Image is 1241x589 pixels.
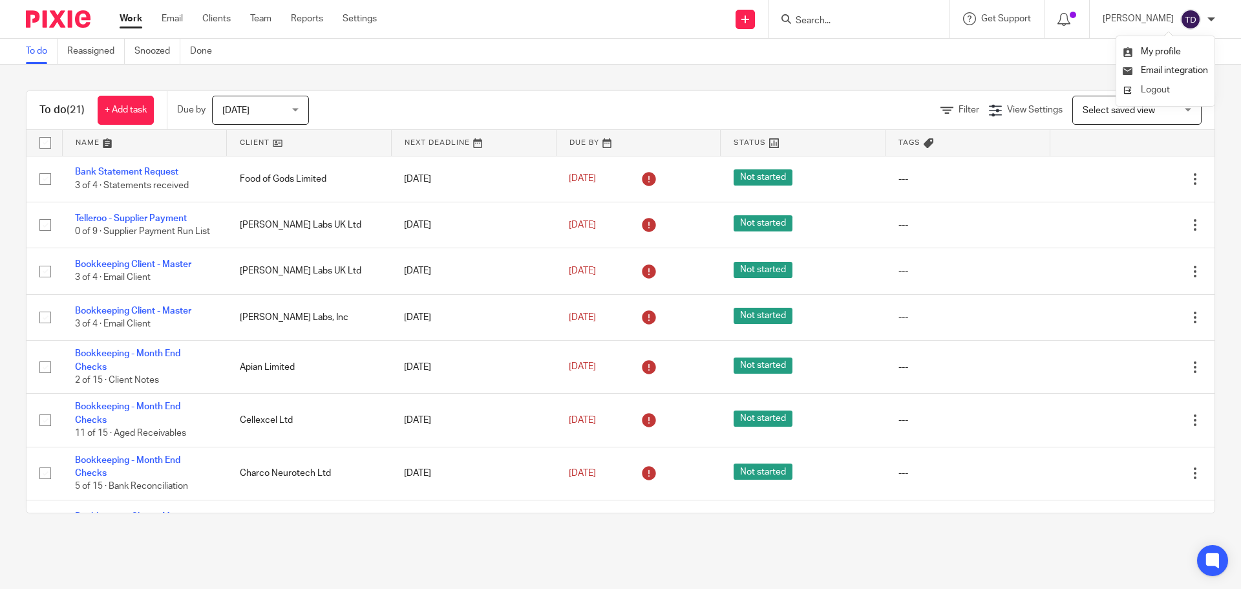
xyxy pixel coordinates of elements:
[898,311,1037,324] div: ---
[227,294,392,340] td: [PERSON_NAME] Labs, Inc
[177,103,206,116] p: Due by
[343,12,377,25] a: Settings
[227,447,392,500] td: Charco Neurotech Ltd
[26,10,90,28] img: Pixie
[569,220,596,230] span: [DATE]
[75,349,180,371] a: Bookkeeping - Month End Checks
[1103,12,1174,25] p: [PERSON_NAME]
[75,402,180,424] a: Bookkeeping - Month End Checks
[734,411,792,427] span: Not started
[1083,106,1155,115] span: Select saved view
[227,341,392,394] td: Apian Limited
[391,248,556,294] td: [DATE]
[391,294,556,340] td: [DATE]
[250,12,271,25] a: Team
[1007,105,1063,114] span: View Settings
[227,500,392,546] td: Cellexcel Ltd
[75,482,188,491] span: 5 of 15 · Bank Reconciliation
[898,139,920,146] span: Tags
[569,175,596,184] span: [DATE]
[67,105,85,115] span: (21)
[75,376,159,385] span: 2 of 15 · Client Notes
[898,361,1037,374] div: ---
[794,16,911,27] input: Search
[190,39,222,64] a: Done
[75,227,210,236] span: 0 of 9 · Supplier Payment Run List
[75,319,151,328] span: 3 of 4 · Email Client
[734,215,792,231] span: Not started
[1123,66,1208,75] a: Email integration
[1123,47,1181,56] a: My profile
[291,12,323,25] a: Reports
[981,14,1031,23] span: Get Support
[734,169,792,186] span: Not started
[222,106,249,115] span: [DATE]
[120,12,142,25] a: Work
[391,447,556,500] td: [DATE]
[569,313,596,322] span: [DATE]
[898,414,1037,427] div: ---
[227,202,392,248] td: [PERSON_NAME] Labs UK Ltd
[734,358,792,374] span: Not started
[734,262,792,278] span: Not started
[227,394,392,447] td: Cellexcel Ltd
[1123,81,1208,100] a: Logout
[898,219,1037,231] div: ---
[569,363,596,372] span: [DATE]
[75,306,191,316] a: Bookkeeping Client - Master
[75,512,191,521] a: Bookkeeping Client - Master
[1141,47,1181,56] span: My profile
[391,156,556,202] td: [DATE]
[1141,66,1208,75] span: Email integration
[569,469,596,478] span: [DATE]
[898,467,1037,480] div: ---
[39,103,85,117] h1: To do
[569,266,596,275] span: [DATE]
[734,308,792,324] span: Not started
[75,273,151,283] span: 3 of 4 · Email Client
[162,12,183,25] a: Email
[959,105,979,114] span: Filter
[1180,9,1201,30] img: svg%3E
[202,12,231,25] a: Clients
[75,260,191,269] a: Bookkeeping Client - Master
[75,181,189,190] span: 3 of 4 · Statements received
[227,248,392,294] td: [PERSON_NAME] Labs UK Ltd
[898,264,1037,277] div: ---
[75,214,187,223] a: Telleroo - Supplier Payment
[391,202,556,248] td: [DATE]
[1141,85,1170,94] span: Logout
[67,39,125,64] a: Reassigned
[134,39,180,64] a: Snoozed
[734,464,792,480] span: Not started
[898,173,1037,186] div: ---
[391,394,556,447] td: [DATE]
[391,500,556,546] td: [DATE]
[569,416,596,425] span: [DATE]
[391,341,556,394] td: [DATE]
[75,429,186,438] span: 11 of 15 · Aged Receivables
[75,456,180,478] a: Bookkeeping - Month End Checks
[26,39,58,64] a: To do
[98,96,154,125] a: + Add task
[75,167,178,177] a: Bank Statement Request
[227,156,392,202] td: Food of Gods Limited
